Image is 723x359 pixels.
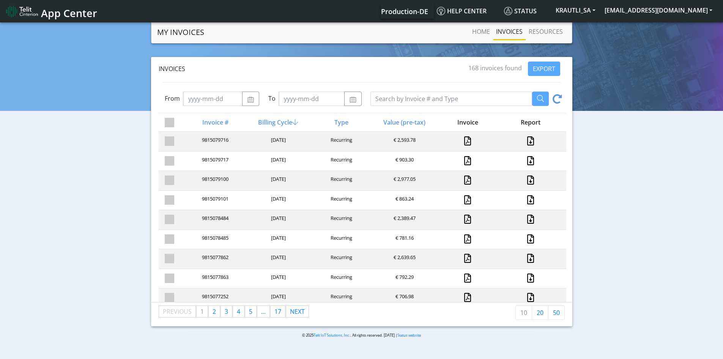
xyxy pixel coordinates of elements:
[504,7,512,15] img: status.svg
[246,176,309,186] div: [DATE]
[437,7,487,15] span: Help center
[372,136,435,147] div: € 2,593.78
[246,136,309,147] div: [DATE]
[286,306,309,317] a: Next page
[600,3,717,17] button: [EMAIL_ADDRESS][DOMAIN_NAME]
[246,274,309,284] div: [DATE]
[163,307,192,316] span: Previous
[249,307,252,316] span: 5
[372,293,435,303] div: € 706.98
[183,293,246,303] div: 9815077252
[309,234,372,245] div: Recurring
[183,215,246,225] div: 9815078484
[493,24,526,39] a: INVOICES
[469,24,493,39] a: Home
[246,254,309,264] div: [DATE]
[200,307,204,316] span: 1
[372,118,435,127] div: Value (pre-tax)
[532,305,548,320] a: 20
[246,118,309,127] div: Billing Cycle
[183,234,246,245] div: 9815078485
[504,7,537,15] span: Status
[526,24,566,39] a: RESOURCES
[372,195,435,206] div: € 863.24
[165,94,180,103] label: From
[435,118,498,127] div: Invoice
[159,305,309,318] ul: Pagination
[370,92,532,106] input: Search by Invoice # and Type
[309,215,372,225] div: Recurring
[372,176,435,186] div: € 2,977.05
[183,136,246,147] div: 9815079716
[159,65,185,73] span: Invoices
[397,333,421,338] a: Status website
[372,234,435,245] div: € 781.16
[6,5,38,17] img: logo-telit-cinterion-gw-new.png
[41,6,97,20] span: App Center
[6,3,96,19] a: App Center
[551,3,600,17] button: KRAUTLI_SA
[381,7,428,16] span: Production-DE
[183,176,246,186] div: 9815079100
[372,254,435,264] div: € 2,639.65
[372,274,435,284] div: € 792.29
[261,307,266,316] span: ...
[279,92,345,106] input: yyyy-mm-dd
[372,215,435,225] div: € 2,389.47
[309,254,372,264] div: Recurring
[309,176,372,186] div: Recurring
[274,307,281,316] span: 17
[246,215,309,225] div: [DATE]
[498,118,561,127] div: Report
[309,274,372,284] div: Recurring
[246,293,309,303] div: [DATE]
[183,92,243,106] input: yyyy-mm-dd
[247,96,254,103] img: calendar.svg
[434,3,501,19] a: Help center
[381,3,428,19] a: Your current platform instance
[213,307,216,316] span: 2
[501,3,551,19] a: Status
[183,118,246,127] div: Invoice #
[349,96,356,103] img: calendar.svg
[372,156,435,166] div: € 903.30
[225,307,228,316] span: 3
[183,254,246,264] div: 9815077862
[309,118,372,127] div: Type
[183,274,246,284] div: 9815077863
[268,94,276,103] label: To
[186,332,537,338] p: © 2025 . All rights reserved. [DATE] |
[548,305,565,320] a: 50
[237,307,240,316] span: 4
[468,64,522,72] span: 168 invoices found
[157,25,204,40] a: MY INVOICES
[528,62,560,76] button: EXPORT
[313,333,350,338] a: Telit IoT Solutions, Inc.
[246,156,309,166] div: [DATE]
[309,156,372,166] div: Recurring
[246,195,309,206] div: [DATE]
[183,156,246,166] div: 9815079717
[309,195,372,206] div: Recurring
[437,7,445,15] img: knowledge.svg
[183,195,246,206] div: 9815079101
[309,293,372,303] div: Recurring
[309,136,372,147] div: Recurring
[246,234,309,245] div: [DATE]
